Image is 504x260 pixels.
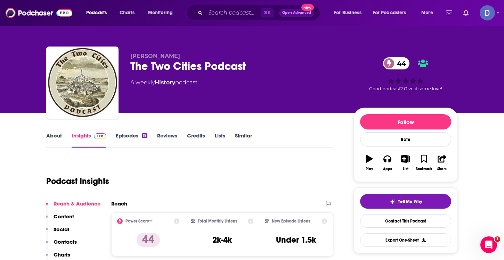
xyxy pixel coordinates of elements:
[54,251,70,258] p: Charts
[421,8,433,18] span: More
[157,132,177,148] a: Reviews
[443,7,455,19] a: Show notifications dropdown
[187,132,205,148] a: Credits
[416,167,432,171] div: Bookmark
[193,5,327,21] div: Search podcasts, credits, & more...
[86,8,107,18] span: Podcasts
[155,79,175,86] a: History
[279,9,314,17] button: Open AdvancedNew
[390,57,409,69] span: 44
[6,6,72,19] img: Podchaser - Follow, Share and Rate Podcasts
[212,235,232,245] h3: 2k-4k
[46,213,74,226] button: Content
[360,233,451,247] button: Export One-Sheet
[353,53,458,96] div: 44Good podcast? Give it some love!
[366,167,373,171] div: Play
[480,5,495,20] button: Show profile menu
[461,7,471,19] a: Show notifications dropdown
[480,236,497,253] iframe: Intercom live chat
[360,114,451,129] button: Follow
[360,150,378,175] button: Play
[48,48,117,117] img: The Two Cities Podcast
[215,132,225,148] a: Lists
[360,194,451,209] button: tell me why sparkleTell Me Why
[137,233,160,247] p: 44
[495,236,500,242] span: 1
[148,8,173,18] span: Monitoring
[261,8,274,17] span: ⌘ K
[360,214,451,228] a: Contact This Podcast
[276,235,316,245] h3: Under 1.5k
[329,7,370,18] button: open menu
[383,57,409,69] a: 44
[54,200,100,207] p: Reach & Audience
[54,238,77,245] p: Contacts
[130,78,197,87] div: A weekly podcast
[437,167,447,171] div: Share
[383,167,392,171] div: Apps
[360,132,451,146] div: Rate
[398,199,422,204] span: Tell Me Why
[143,7,182,18] button: open menu
[480,5,495,20] span: Logged in as dianawurster
[111,200,127,207] h2: Reach
[403,167,408,171] div: List
[46,176,109,186] h1: Podcast Insights
[72,132,106,148] a: InsightsPodchaser Pro
[46,200,100,213] button: Reach & Audience
[120,8,135,18] span: Charts
[142,133,147,138] div: 19
[235,132,252,148] a: Similar
[397,150,415,175] button: List
[46,238,77,251] button: Contacts
[301,4,314,11] span: New
[115,7,139,18] a: Charts
[46,132,62,148] a: About
[433,150,451,175] button: Share
[272,219,310,224] h2: New Episode Listens
[480,5,495,20] img: User Profile
[282,11,311,15] span: Open Advanced
[368,7,416,18] button: open menu
[390,199,395,204] img: tell me why sparkle
[416,7,442,18] button: open menu
[125,219,153,224] h2: Power Score™
[46,226,69,239] button: Social
[54,213,74,220] p: Content
[116,132,147,148] a: Episodes19
[369,86,442,91] span: Good podcast? Give it some love!
[130,53,180,59] span: [PERSON_NAME]
[205,7,261,18] input: Search podcasts, credits, & more...
[198,219,237,224] h2: Total Monthly Listens
[94,133,106,139] img: Podchaser Pro
[415,150,433,175] button: Bookmark
[334,8,361,18] span: For Business
[373,8,406,18] span: For Podcasters
[378,150,396,175] button: Apps
[81,7,116,18] button: open menu
[54,226,69,233] p: Social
